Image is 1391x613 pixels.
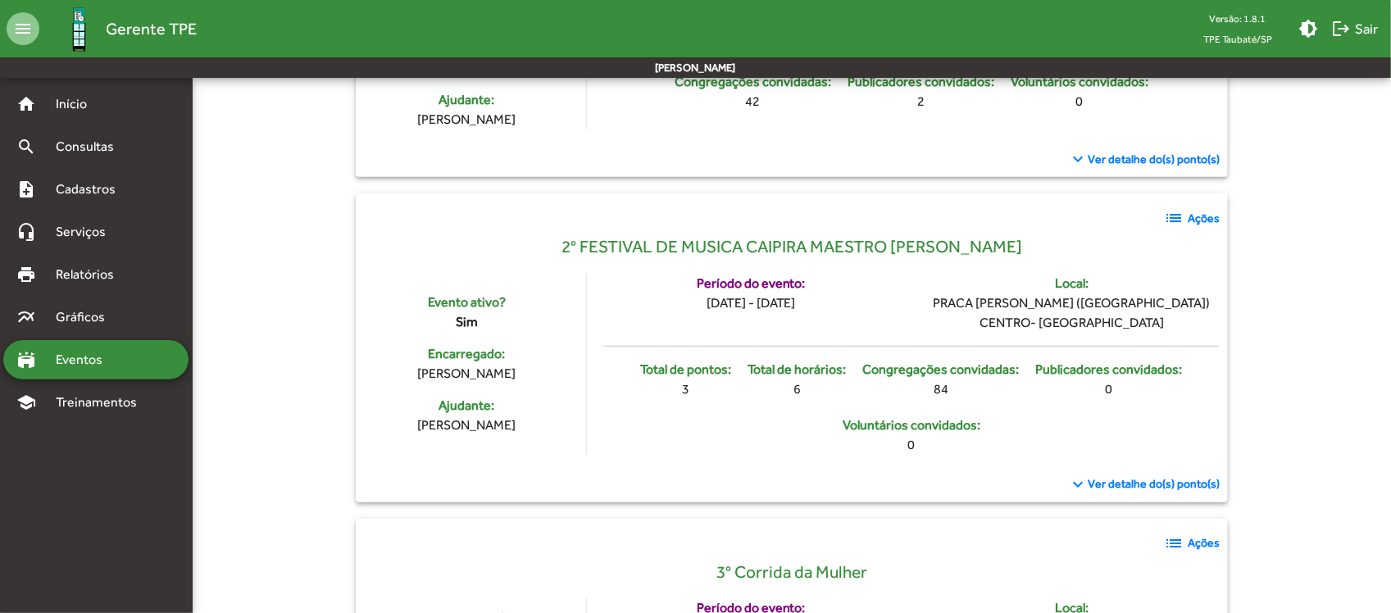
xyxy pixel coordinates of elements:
[16,94,36,114] mat-icon: home
[46,222,128,242] span: Serviços
[16,350,36,370] mat-icon: stadium
[46,393,157,412] span: Treinamentos
[862,360,1019,379] div: Congregações convidadas:
[1164,208,1184,228] mat-icon: list
[675,72,831,92] div: Congregações convidadas:
[1035,379,1182,399] div: 0
[640,379,731,399] div: 3
[1325,14,1384,43] button: Sair
[1188,534,1220,552] strong: Ações
[364,90,570,110] div: Ajudante:
[1068,149,1088,169] mat-icon: keyboard_arrow_down
[46,137,135,157] span: Consultas
[924,293,1220,333] div: PRACA [PERSON_NAME] ([GEOGRAPHIC_DATA]) CENTRO- [GEOGRAPHIC_DATA]
[697,274,806,293] div: Período do evento:
[364,364,570,384] div: [PERSON_NAME]
[1190,8,1285,29] div: Versão: 1.8.1
[364,415,570,435] div: [PERSON_NAME]
[16,307,36,327] mat-icon: multiline_chart
[52,2,106,56] img: Logo
[1011,72,1148,92] div: Voluntários convidados:
[1088,151,1220,168] span: Ver detalhe do(s) ponto(s)
[46,179,137,199] span: Cadastros
[16,393,36,412] mat-icon: school
[748,360,846,379] div: Total de horários:
[1188,210,1220,227] strong: Ações
[46,265,135,284] span: Relatórios
[707,293,796,313] div: [DATE] - [DATE]
[1164,534,1184,553] mat-icon: list
[46,350,125,370] span: Eventos
[748,379,846,399] div: 6
[1088,475,1220,493] span: Ver detalhe do(s) ponto(s)
[39,2,197,56] a: Gerente TPE
[862,379,1019,399] div: 84
[364,293,570,312] div: Evento ativo?
[1331,14,1378,43] span: Sair
[16,222,36,242] mat-icon: headset_mic
[848,92,994,111] div: 2
[1035,360,1182,379] div: Publicadores convidados:
[1190,29,1285,49] span: TPE Taubaté/SP
[16,137,36,157] mat-icon: search
[46,94,111,114] span: Início
[106,16,197,42] span: Gerente TPE
[716,560,867,586] span: 3° Corrida da Mulher
[364,312,570,332] div: Sim
[561,234,1022,261] span: 2° FESTIVAL DE MUSICA CAIPIRA MAESTRO [PERSON_NAME]
[16,179,36,199] mat-icon: note_add
[364,396,570,415] div: Ajudante:
[46,307,127,327] span: Gráficos
[848,72,994,92] div: Publicadores convidados:
[843,415,980,435] div: Voluntários convidados:
[364,344,570,364] div: Encarregado:
[7,12,39,45] mat-icon: menu
[364,110,570,129] div: [PERSON_NAME]
[843,435,980,455] div: 0
[1055,274,1089,293] div: Local:
[1331,19,1351,39] mat-icon: logout
[1298,19,1318,39] mat-icon: brightness_medium
[1011,92,1148,111] div: 0
[640,360,731,379] div: Total de pontos:
[16,265,36,284] mat-icon: print
[675,92,831,111] div: 42
[1068,475,1088,494] mat-icon: keyboard_arrow_down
